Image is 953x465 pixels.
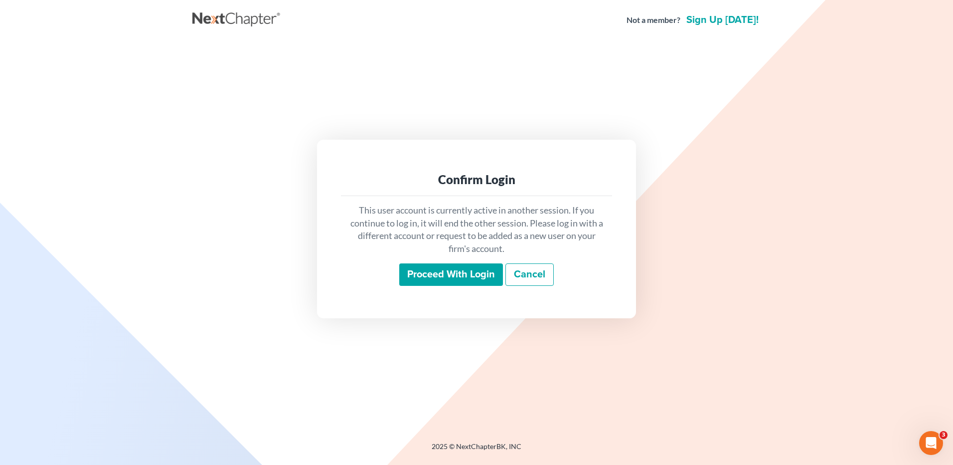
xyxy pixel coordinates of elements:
[940,431,948,439] span: 3
[349,172,604,188] div: Confirm Login
[627,14,680,26] strong: Not a member?
[399,263,503,286] input: Proceed with login
[192,442,761,460] div: 2025 © NextChapterBK, INC
[505,263,554,286] a: Cancel
[349,204,604,255] p: This user account is currently active in another session. If you continue to log in, it will end ...
[684,15,761,25] a: Sign up [DATE]!
[919,431,943,455] iframe: Intercom live chat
